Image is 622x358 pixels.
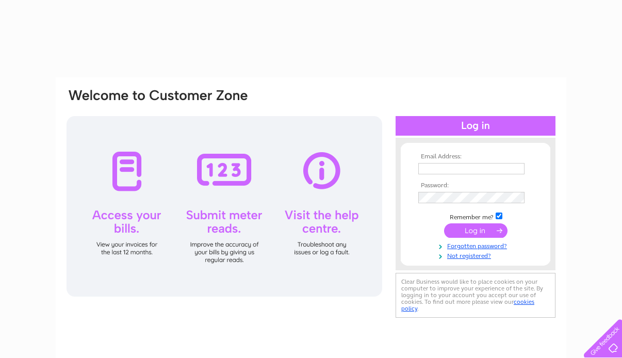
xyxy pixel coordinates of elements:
[444,223,508,238] input: Submit
[401,298,534,312] a: cookies policy
[418,250,535,260] a: Not registered?
[396,273,555,318] div: Clear Business would like to place cookies on your computer to improve your experience of the sit...
[416,182,535,189] th: Password:
[418,240,535,250] a: Forgotten password?
[416,211,535,221] td: Remember me?
[416,153,535,160] th: Email Address:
